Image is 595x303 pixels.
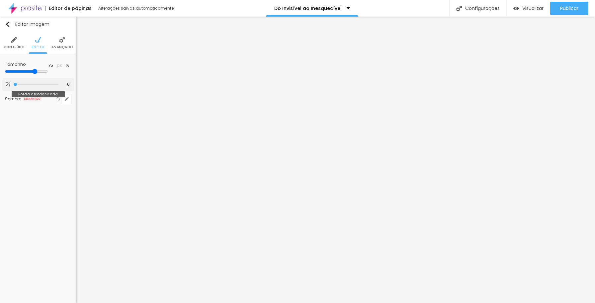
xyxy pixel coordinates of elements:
[522,6,544,11] span: Visualizar
[55,63,64,68] button: px
[560,6,578,11] span: Publicar
[5,97,22,101] div: Sombra
[5,62,42,66] div: Tamanho
[35,37,41,43] img: Icone
[45,6,92,11] div: Editor de páginas
[507,2,550,15] button: Visualizar
[456,6,462,11] img: Icone
[6,82,10,86] img: Icone
[11,37,17,43] img: Icone
[274,6,342,11] p: Do Invisível ao Inesquecível
[550,2,588,15] button: Publicar
[513,6,519,11] img: view-1.svg
[98,6,175,10] div: Alterações salvas automaticamente
[5,22,10,27] img: Icone
[4,46,25,49] span: Conteúdo
[5,22,49,27] div: Editar Imagem
[51,46,73,49] span: Avançado
[64,63,71,68] button: %
[76,17,595,303] iframe: Editor
[59,37,65,43] img: Icone
[32,46,44,49] span: Estilo
[23,97,42,101] span: DESATIVADO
